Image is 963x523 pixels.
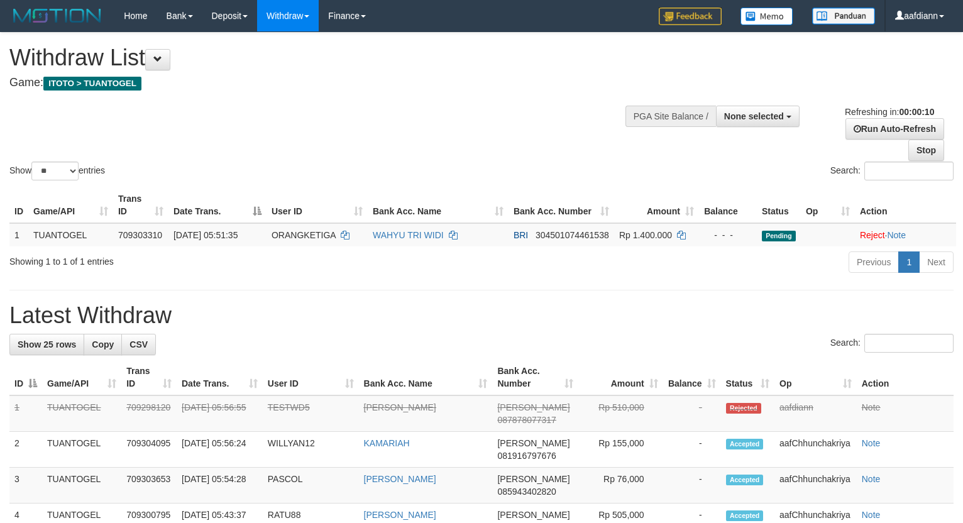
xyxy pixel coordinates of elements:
[113,187,168,223] th: Trans ID: activate to sort column ascending
[862,510,881,520] a: Note
[578,395,663,432] td: Rp 510,000
[18,339,76,350] span: Show 25 rows
[173,230,238,240] span: [DATE] 05:51:35
[9,468,42,504] td: 3
[887,230,906,240] a: Note
[716,106,800,127] button: None selected
[28,223,113,246] td: TUANTOGEL
[42,468,121,504] td: TUANTOGEL
[92,339,114,350] span: Copy
[578,432,663,468] td: Rp 155,000
[774,468,857,504] td: aafChhunchakriya
[492,360,578,395] th: Bank Acc. Number: activate to sort column ascending
[364,510,436,520] a: [PERSON_NAME]
[9,77,629,89] h4: Game:
[726,439,764,449] span: Accepted
[364,474,436,484] a: [PERSON_NAME]
[663,432,721,468] td: -
[121,334,156,355] a: CSV
[726,475,764,485] span: Accepted
[663,468,721,504] td: -
[536,230,609,240] span: Copy 304501074461538 to clipboard
[801,187,855,223] th: Op: activate to sort column ascending
[497,474,570,484] span: [PERSON_NAME]
[9,6,105,25] img: MOTION_logo.png
[762,231,796,241] span: Pending
[721,360,774,395] th: Status: activate to sort column ascending
[263,395,359,432] td: TESTWD5
[663,360,721,395] th: Balance: activate to sort column ascending
[849,251,899,273] a: Previous
[263,432,359,468] td: WILLYAN12
[9,334,84,355] a: Show 25 rows
[830,162,954,180] label: Search:
[263,468,359,504] td: PASCOL
[9,187,28,223] th: ID
[177,432,263,468] td: [DATE] 05:56:24
[267,187,368,223] th: User ID: activate to sort column ascending
[774,432,857,468] td: aafChhunchakriya
[855,187,956,223] th: Action
[898,251,920,273] a: 1
[614,187,699,223] th: Amount: activate to sort column ascending
[121,360,177,395] th: Trans ID: activate to sort column ascending
[860,230,885,240] a: Reject
[899,107,934,117] strong: 00:00:10
[774,360,857,395] th: Op: activate to sort column ascending
[84,334,122,355] a: Copy
[578,468,663,504] td: Rp 76,000
[862,438,881,448] a: Note
[43,77,141,91] span: ITOTO > TUANTOGEL
[514,230,528,240] span: BRI
[862,474,881,484] a: Note
[373,230,444,240] a: WAHYU TRI WIDI
[359,360,493,395] th: Bank Acc. Name: activate to sort column ascending
[578,360,663,395] th: Amount: activate to sort column ascending
[774,395,857,432] td: aafdiann
[864,162,954,180] input: Search:
[121,468,177,504] td: 709303653
[9,360,42,395] th: ID: activate to sort column descending
[919,251,954,273] a: Next
[699,187,757,223] th: Balance
[857,360,954,395] th: Action
[704,229,752,241] div: - - -
[118,230,162,240] span: 709303310
[497,415,556,425] span: Copy 087878077317 to clipboard
[862,402,881,412] a: Note
[855,223,956,246] td: ·
[9,162,105,180] label: Show entries
[812,8,875,25] img: panduan.png
[908,140,944,161] a: Stop
[619,230,672,240] span: Rp 1.400.000
[9,432,42,468] td: 2
[368,187,509,223] th: Bank Acc. Name: activate to sort column ascending
[177,395,263,432] td: [DATE] 05:56:55
[830,334,954,353] label: Search:
[9,45,629,70] h1: Withdraw List
[9,250,392,268] div: Showing 1 to 1 of 1 entries
[9,303,954,328] h1: Latest Withdraw
[129,339,148,350] span: CSV
[364,438,410,448] a: KAMARIAH
[42,395,121,432] td: TUANTOGEL
[497,510,570,520] span: [PERSON_NAME]
[121,395,177,432] td: 709298120
[726,403,761,414] span: Rejected
[263,360,359,395] th: User ID: activate to sort column ascending
[864,334,954,353] input: Search:
[28,187,113,223] th: Game/API: activate to sort column ascending
[509,187,614,223] th: Bank Acc. Number: activate to sort column ascending
[497,402,570,412] span: [PERSON_NAME]
[272,230,336,240] span: ORANGKETIGA
[845,118,944,140] a: Run Auto-Refresh
[497,487,556,497] span: Copy 085943402820 to clipboard
[42,360,121,395] th: Game/API: activate to sort column ascending
[625,106,716,127] div: PGA Site Balance /
[42,432,121,468] td: TUANTOGEL
[845,107,934,117] span: Refreshing in:
[121,432,177,468] td: 709304095
[9,395,42,432] td: 1
[177,360,263,395] th: Date Trans.: activate to sort column ascending
[177,468,263,504] td: [DATE] 05:54:28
